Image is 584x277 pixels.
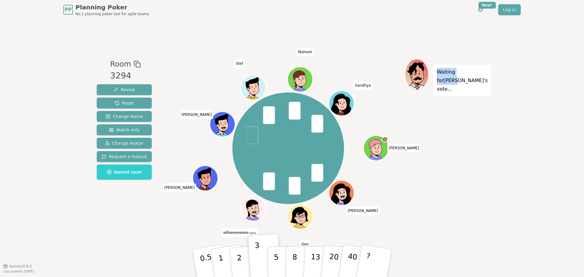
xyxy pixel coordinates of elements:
span: Click to change your name [346,206,380,215]
button: Version0.9.2 [3,264,32,269]
a: PPPlanning PokerNo.1 planning poker tool for agile teams [63,3,149,16]
button: Named room [97,164,152,180]
button: Change Name [97,111,152,122]
p: 3 [255,241,261,274]
p: Waiting for [PERSON_NAME] 's vote... [437,68,488,93]
button: Watch only [97,124,152,135]
span: PP [64,6,71,13]
span: Watch only [109,127,140,133]
span: Planning Poker [75,3,149,12]
div: New! [478,2,496,9]
button: Change Avatar [97,138,152,149]
span: Request a feature [102,154,147,160]
span: Click to change your name [300,240,310,248]
button: Request a feature [97,151,152,162]
span: Click to change your name [387,144,421,152]
span: Click to change your name [234,60,245,68]
button: New! [475,4,486,15]
button: Reset [97,98,152,109]
span: No.1 planning poker tool for agile teams [75,12,149,16]
span: Reveal [113,87,135,93]
span: Click to change your name [221,228,257,237]
span: Version 0.9.2 [9,264,32,269]
span: Click to change your name [353,81,372,90]
div: 3294 [110,70,141,82]
span: Click to change your name [297,48,314,57]
span: Click to change your name [180,111,214,119]
span: Reset [115,100,134,106]
span: Laura is the host [382,136,388,143]
span: Named room [107,169,142,175]
span: Click to change your name [163,184,196,192]
span: (you) [249,232,256,234]
span: Change Name [106,113,143,119]
span: Last updated: [DATE] [3,270,34,273]
a: Log in [498,4,521,15]
span: Change Avatar [105,140,144,146]
button: Click to change your avatar [242,197,265,220]
span: Room [110,59,131,70]
button: Reveal [97,84,152,95]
